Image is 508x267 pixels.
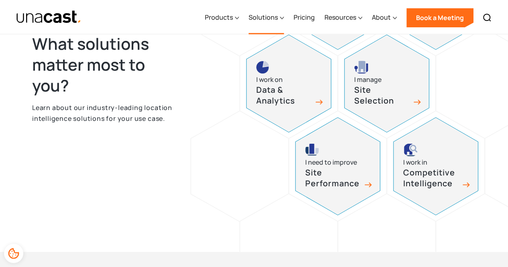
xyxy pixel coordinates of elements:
a: site selection icon I manageSite Selection [344,35,429,132]
div: I work in [403,157,427,168]
h3: Site Selection [354,85,410,106]
img: competitive intelligence icon [403,143,418,156]
p: Learn about our industry-leading location intelligence solutions for your use case. [32,102,179,124]
div: Resources [324,1,362,34]
a: pie chart iconI work onData & Analytics [246,35,331,132]
div: About [372,12,391,22]
a: site performance iconI need to improveSite Performance [295,117,380,215]
h3: Competitive Intelligence [403,167,459,189]
img: Search icon [482,13,492,22]
a: home [16,10,82,24]
div: Products [205,12,233,22]
h2: What solutions matter most to you? [32,33,179,96]
div: About [372,1,397,34]
div: I manage [354,74,382,85]
div: Resources [324,12,356,22]
a: Book a Meeting [406,8,473,27]
a: competitive intelligence iconI work inCompetitive Intelligence [393,117,478,215]
div: Products [205,1,239,34]
div: Solutions [249,12,278,22]
div: Cookie Preferences [4,244,23,263]
div: Solutions [249,1,284,34]
a: Pricing [294,1,315,34]
h3: Site Performance [305,167,361,189]
div: I work on [256,74,283,85]
div: I need to improve [305,157,357,168]
img: pie chart icon [256,61,269,73]
img: site performance icon [305,143,319,156]
h3: Data & Analytics [256,85,312,106]
img: Unacast text logo [16,10,82,24]
img: site selection icon [354,61,369,73]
